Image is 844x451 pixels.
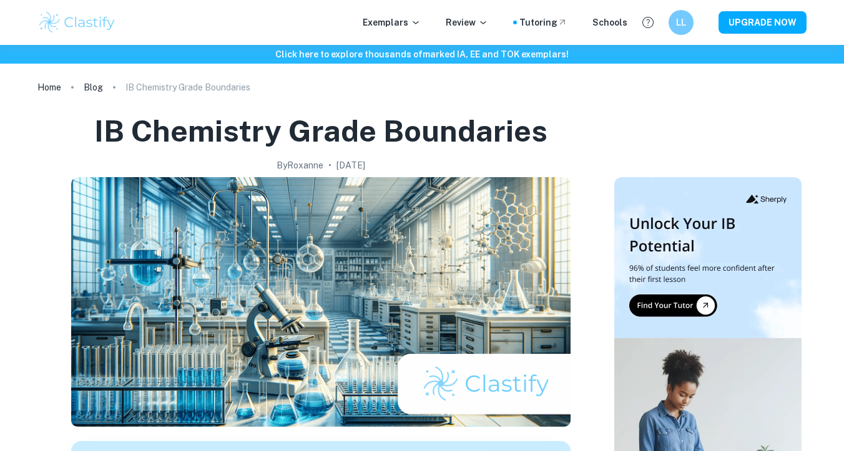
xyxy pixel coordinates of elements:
[84,79,103,96] a: Blog
[669,10,694,35] button: LL
[94,111,547,151] h1: IB Chemistry Grade Boundaries
[37,10,117,35] img: Clastify logo
[446,16,488,29] p: Review
[674,16,689,29] h6: LL
[637,12,659,33] button: Help and Feedback
[277,158,323,172] h2: By Roxanne
[519,16,567,29] a: Tutoring
[328,158,331,172] p: •
[2,47,842,61] h6: Click here to explore thousands of marked IA, EE and TOK exemplars !
[363,16,421,29] p: Exemplars
[719,11,807,34] button: UPGRADE NOW
[125,80,250,94] p: IB Chemistry Grade Boundaries
[592,16,627,29] a: Schools
[37,79,61,96] a: Home
[71,177,571,427] img: IB Chemistry Grade Boundaries cover image
[336,158,365,172] h2: [DATE]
